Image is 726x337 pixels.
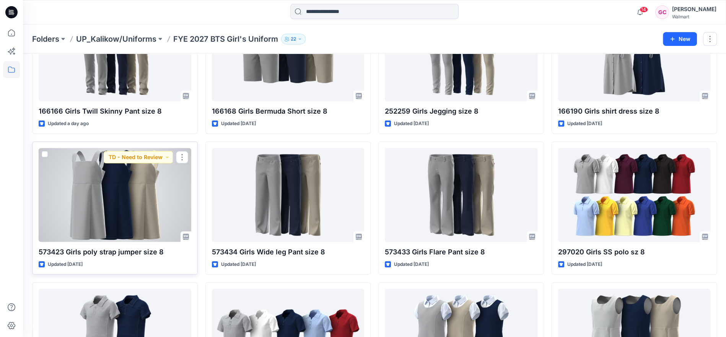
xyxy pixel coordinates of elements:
p: 252259 Girls Jegging size 8 [385,106,537,117]
p: 166166 Girls Twill Skinny Pant size 8 [39,106,191,117]
button: New [663,32,697,46]
p: Updated a day ago [48,120,89,128]
button: 22 [281,34,306,44]
p: Updated [DATE] [394,120,429,128]
p: 297020 Girls SS polo sz 8 [558,247,711,257]
p: 573423 Girls poly strap jumper size 8 [39,247,191,257]
p: Updated [DATE] [221,260,256,269]
a: 166168 Girls Bermuda Short size 8 [212,7,365,101]
a: 166166 Girls Twill Skinny Pant size 8 [39,7,191,101]
p: 166168 Girls Bermuda Short size 8 [212,106,365,117]
span: 14 [640,7,648,13]
div: GC [655,5,669,19]
p: Updated [DATE] [394,260,429,269]
p: Updated [DATE] [567,260,602,269]
a: 252259 Girls Jegging size 8 [385,7,537,101]
p: 573434 Girls Wide leg Pant size 8 [212,247,365,257]
a: 573423 Girls poly strap jumper size 8 [39,148,191,242]
p: FYE 2027 BTS Girl's Uniform [173,34,278,44]
div: [PERSON_NAME] [672,5,716,14]
a: 573433 Girls Flare Pant size 8 [385,148,537,242]
a: 297020 Girls SS polo sz 8 [558,148,711,242]
a: 166190 Girls shirt dress size 8 [558,7,711,101]
div: Walmart [672,14,716,20]
a: Folders [32,34,59,44]
p: Updated [DATE] [221,120,256,128]
p: 166190 Girls shirt dress size 8 [558,106,711,117]
p: 22 [291,35,296,43]
p: 573433 Girls Flare Pant size 8 [385,247,537,257]
p: Updated [DATE] [567,120,602,128]
p: Updated [DATE] [48,260,83,269]
a: 573434 Girls Wide leg Pant size 8 [212,148,365,242]
a: UP_Kalikow/Uniforms [76,34,156,44]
